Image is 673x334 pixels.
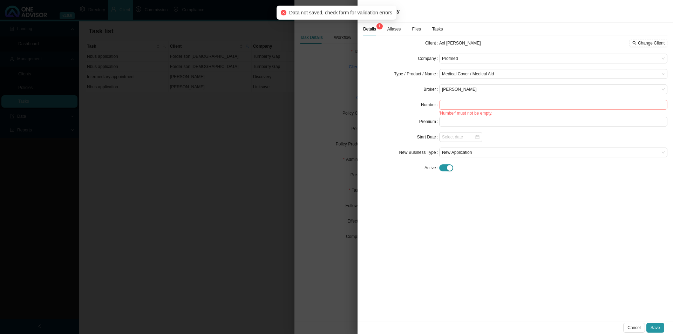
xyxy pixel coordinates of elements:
[387,27,401,31] span: Aliases
[394,69,439,79] label: Type / Product / Name
[646,323,664,333] button: Save
[632,41,637,45] span: search
[432,27,443,31] span: Tasks
[363,27,376,31] span: Details
[419,117,439,127] label: Premium
[442,148,665,157] span: New Application
[281,10,286,15] span: close-circle
[442,69,665,79] span: Medical Cover / Medical Aid
[423,84,439,94] label: Broker
[418,54,439,63] label: Company
[425,38,439,48] label: Client
[442,54,665,63] span: Profmed
[399,148,439,157] label: New Business Type
[376,23,383,29] sup: 1
[623,323,645,333] button: Cancel
[627,324,640,331] span: Cancel
[442,134,475,141] input: Select date
[417,132,439,142] label: Start Date
[424,163,439,173] label: Active
[374,8,400,14] span: New Policy
[638,40,665,47] span: Change Client
[630,40,667,47] button: Change Client
[651,324,660,331] span: Save
[442,85,665,94] span: Joanne Bormann
[421,100,439,110] label: Number
[439,41,481,46] span: Axl [PERSON_NAME]
[379,24,381,28] span: 1
[412,27,421,31] span: Files
[289,9,392,16] span: Data not saved, check form for validation errors
[439,110,667,117] div: 'Number' must not be empty.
